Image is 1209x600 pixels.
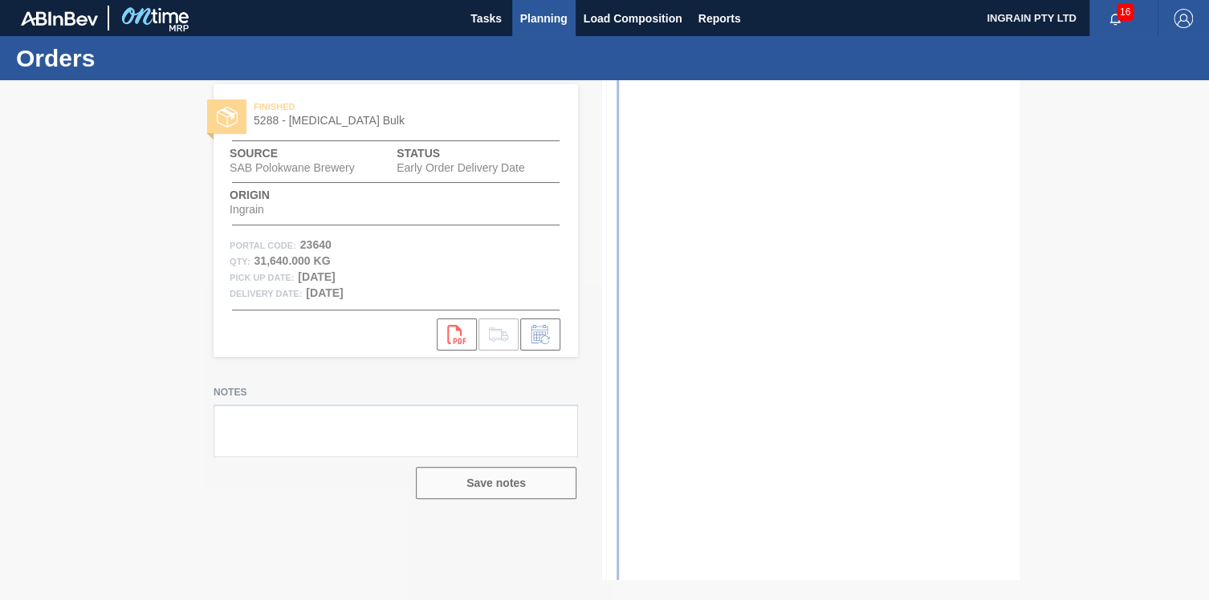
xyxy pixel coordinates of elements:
[698,9,741,28] span: Reports
[584,9,682,28] span: Load Composition
[16,49,301,67] h1: Orders
[21,11,98,26] img: TNhmsLtSVTkK8tSr43FrP2fwEKptu5GPRR3wAAAABJRU5ErkJggg==
[1117,3,1134,21] span: 16
[1089,7,1141,30] button: Notifications
[1174,9,1193,28] img: Logout
[520,9,568,28] span: Planning
[469,9,504,28] span: Tasks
